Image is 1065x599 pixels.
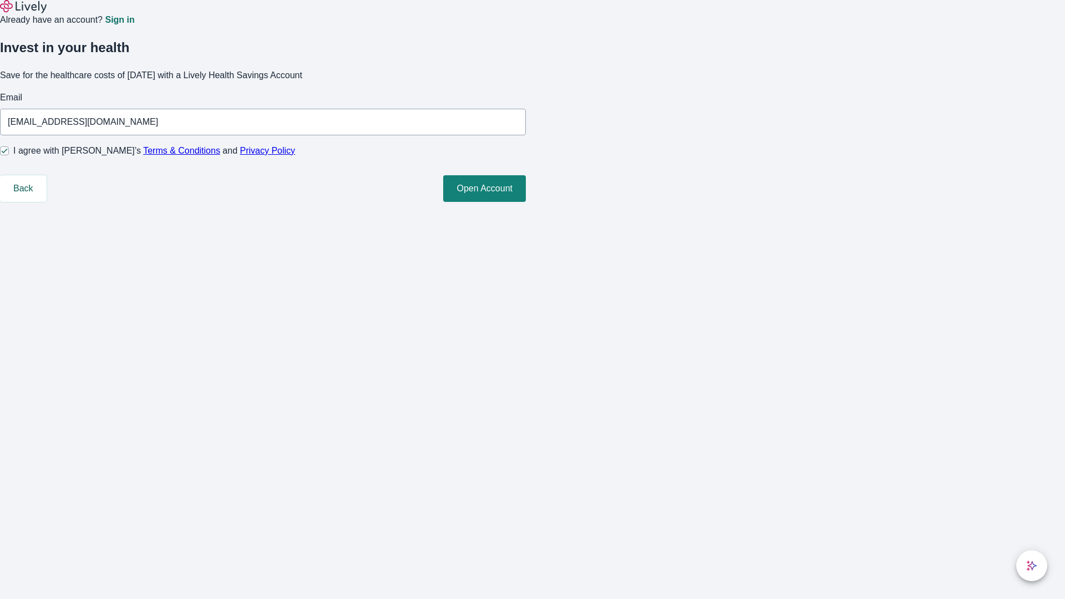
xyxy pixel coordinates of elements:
a: Terms & Conditions [143,146,220,155]
a: Sign in [105,16,134,24]
span: I agree with [PERSON_NAME]’s and [13,144,295,158]
button: Open Account [443,175,526,202]
button: chat [1016,550,1047,581]
a: Privacy Policy [240,146,296,155]
svg: Lively AI Assistant [1026,560,1037,571]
